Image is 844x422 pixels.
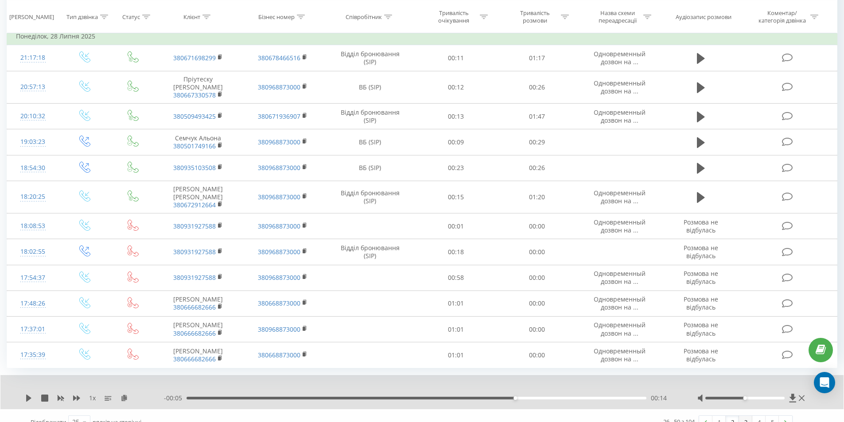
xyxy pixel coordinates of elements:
div: 19:03:23 [16,133,50,151]
div: Клієнт [183,13,200,20]
div: Коментар/категорія дзвінка [756,9,808,24]
div: [PERSON_NAME] [9,13,54,20]
a: 380968873000 [258,138,300,146]
td: 01:47 [497,104,578,129]
td: 00:29 [497,129,578,155]
span: 1 x [89,394,96,403]
span: Одновременный дозвон на ... [594,269,646,286]
td: ВБ (SIP) [325,155,416,181]
div: Бізнес номер [258,13,295,20]
div: 20:10:32 [16,108,50,125]
td: 00:09 [416,129,497,155]
span: Одновременный дозвон на ... [594,321,646,337]
td: 00:00 [497,290,578,316]
td: 00:01 [416,213,497,239]
td: 00:58 [416,265,497,290]
td: 00:00 [497,317,578,342]
a: 380968873000 [258,83,300,91]
a: 380666682666 [173,329,216,337]
span: Одновременный дозвон на ... [594,189,646,205]
div: Open Intercom Messenger [814,372,835,393]
div: Accessibility label [513,396,517,400]
span: Одновременный дозвон на ... [594,79,646,95]
div: 18:08:53 [16,217,50,235]
a: 380501749166 [173,142,216,150]
div: Назва схеми переадресації [594,9,641,24]
span: Розмова не відбулась [684,347,718,363]
span: Одновременный дозвон на ... [594,108,646,124]
span: Розмова не відбулась [684,295,718,311]
a: 380672912664 [173,201,216,209]
a: 380667330578 [173,91,216,99]
a: 380968873000 [258,248,300,256]
a: 380968873000 [258,273,300,282]
a: 380968873000 [258,325,300,333]
td: 00:11 [416,45,497,71]
td: 00:12 [416,71,497,104]
div: 18:20:25 [16,188,50,205]
td: Відділ бронювання (SIP) [325,104,416,129]
div: 17:48:26 [16,295,50,312]
span: Розмова не відбулась [684,269,718,286]
td: 00:13 [416,104,497,129]
td: 01:17 [497,45,578,71]
td: [PERSON_NAME] [156,342,240,368]
a: 380931927588 [173,222,216,230]
td: Відділ бронювання (SIP) [325,45,416,71]
td: [PERSON_NAME] [PERSON_NAME] [156,181,240,213]
td: 00:23 [416,155,497,181]
a: 380968873000 [258,163,300,172]
span: Одновременный дозвон на ... [594,295,646,311]
td: 00:00 [497,213,578,239]
a: 380968873000 [258,222,300,230]
td: 00:15 [416,181,497,213]
a: 380671936907 [258,112,300,120]
a: 380668873000 [258,299,300,307]
span: Розмова не відбулась [684,218,718,234]
td: Відділ бронювання (SIP) [325,181,416,213]
td: 01:01 [416,317,497,342]
td: 01:01 [416,342,497,368]
span: Розмова не відбулась [684,321,718,337]
a: 380671698299 [173,54,216,62]
div: 18:02:55 [16,243,50,260]
div: Статус [122,13,140,20]
td: [PERSON_NAME] [156,290,240,316]
div: Тривалість очікування [430,9,478,24]
div: 17:35:39 [16,346,50,364]
span: Одновременный дозвон на ... [594,50,646,66]
div: 17:37:01 [16,321,50,338]
div: 20:57:13 [16,78,50,96]
div: 18:54:30 [16,159,50,177]
div: Accessibility label [743,396,747,400]
span: Розмова не відбулась [684,244,718,260]
td: ВБ (SIP) [325,71,416,104]
a: 380668873000 [258,351,300,359]
span: - 00:05 [164,394,187,403]
td: Пріутеску [PERSON_NAME] [156,71,240,104]
a: 380935103508 [173,163,216,172]
a: 380509493425 [173,112,216,120]
div: Співробітник [346,13,382,20]
div: Аудіозапис розмови [676,13,731,20]
div: Тип дзвінка [66,13,98,20]
div: 17:54:37 [16,269,50,286]
div: Тривалість розмови [511,9,559,24]
a: 380666682666 [173,355,216,363]
td: 00:00 [497,342,578,368]
div: 21:17:18 [16,49,50,66]
td: 00:26 [497,71,578,104]
td: ВБ (SIP) [325,129,416,155]
a: 380666682666 [173,303,216,311]
a: 380931927588 [173,273,216,282]
td: Семчук Альона [156,129,240,155]
td: 01:01 [416,290,497,316]
a: 380968873000 [258,193,300,201]
a: 380931927588 [173,248,216,256]
td: Понеділок, 28 Липня 2025 [7,27,837,45]
td: 01:20 [497,181,578,213]
td: 00:26 [497,155,578,181]
span: Одновременный дозвон на ... [594,347,646,363]
td: 00:18 [416,239,497,265]
span: Одновременный дозвон на ... [594,218,646,234]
